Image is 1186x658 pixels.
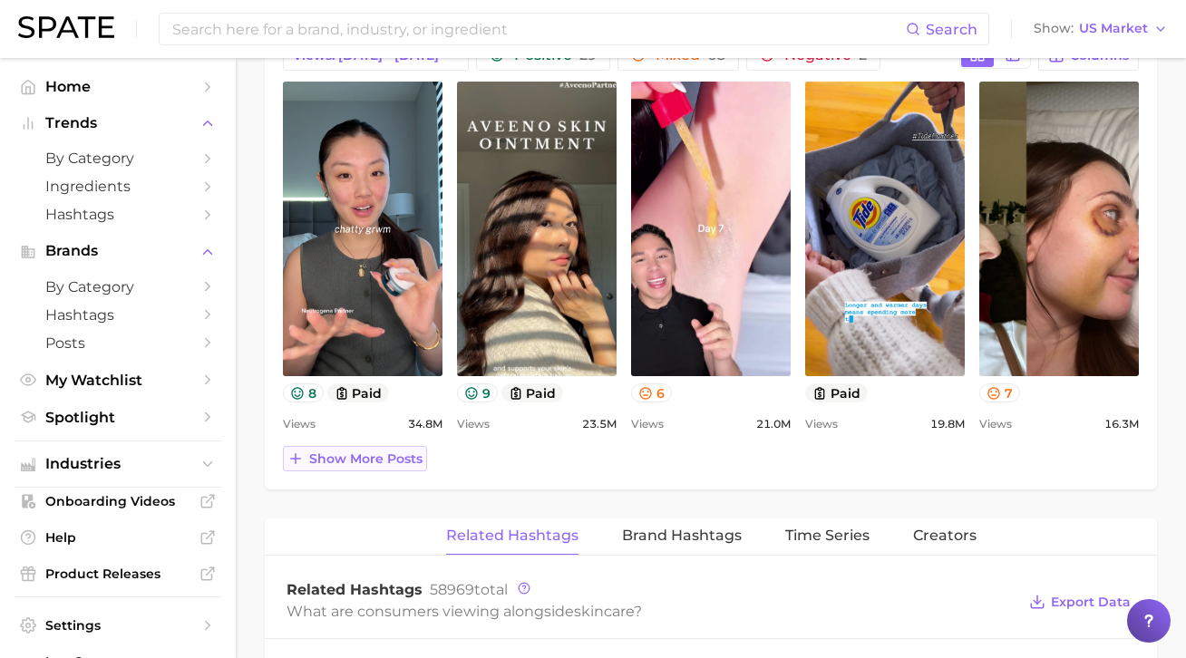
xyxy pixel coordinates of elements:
span: Posts [45,334,190,352]
span: US Market [1079,24,1148,34]
span: Product Releases [45,566,190,582]
a: Home [15,73,221,101]
span: Brands [45,243,190,259]
a: Ingredients [15,172,221,200]
span: 16.3m [1104,413,1139,435]
span: Views [457,413,490,435]
span: 23.5m [582,413,617,435]
span: Related Hashtags [287,581,423,598]
span: Show [1034,24,1074,34]
button: ShowUS Market [1029,17,1172,41]
a: Product Releases [15,560,221,587]
button: paid [327,383,390,402]
span: Creators [913,527,977,544]
a: Spotlight [15,403,221,431]
span: Time Series [785,527,870,544]
button: paid [501,383,564,402]
span: Trends [45,115,190,131]
button: 6 [631,383,672,402]
span: Views [805,413,838,435]
button: Export Data [1025,589,1135,614]
span: total [430,581,508,598]
input: Search here for a brand, industry, or ingredient [170,14,906,44]
span: by Category [45,150,190,167]
a: by Category [15,144,221,172]
span: Search [926,21,977,38]
a: My Watchlist [15,366,221,394]
span: Industries [45,456,190,472]
span: Show more posts [309,451,423,467]
span: Ingredients [45,178,190,195]
span: Views [979,413,1012,435]
button: 8 [283,383,324,402]
span: Onboarding Videos [45,493,190,509]
span: Brand Hashtags [622,527,742,544]
button: Industries [15,450,221,478]
span: Export Data [1051,595,1131,610]
span: Help [45,529,190,546]
span: My Watchlist [45,372,190,389]
span: 34.8m [408,413,442,435]
div: What are consumers viewing alongside ? [287,599,1016,624]
span: Home [45,78,190,95]
span: Negative [784,48,867,63]
button: paid [805,383,868,402]
span: by Category [45,278,190,295]
span: Mixed [656,48,725,63]
span: Hashtags [45,306,190,324]
img: SPATE [18,16,114,38]
span: Views [631,413,664,435]
span: 19.8m [930,413,965,435]
a: Posts [15,329,221,357]
button: Show more posts [283,446,427,471]
a: Hashtags [15,301,221,329]
button: 9 [457,383,498,402]
span: skincare [574,603,634,620]
a: Settings [15,612,221,639]
span: Spotlight [45,409,190,426]
span: Hashtags [45,206,190,223]
span: 21.0m [756,413,791,435]
button: Trends [15,110,221,137]
a: Hashtags [15,200,221,228]
a: by Category [15,273,221,301]
a: Help [15,524,221,551]
span: Views [283,413,316,435]
span: Related Hashtags [446,527,578,544]
button: Brands [15,237,221,265]
span: Positive [514,48,597,63]
button: 7 [979,383,1020,402]
span: Settings [45,617,190,634]
a: Onboarding Videos [15,488,221,515]
span: 58969 [430,581,474,598]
